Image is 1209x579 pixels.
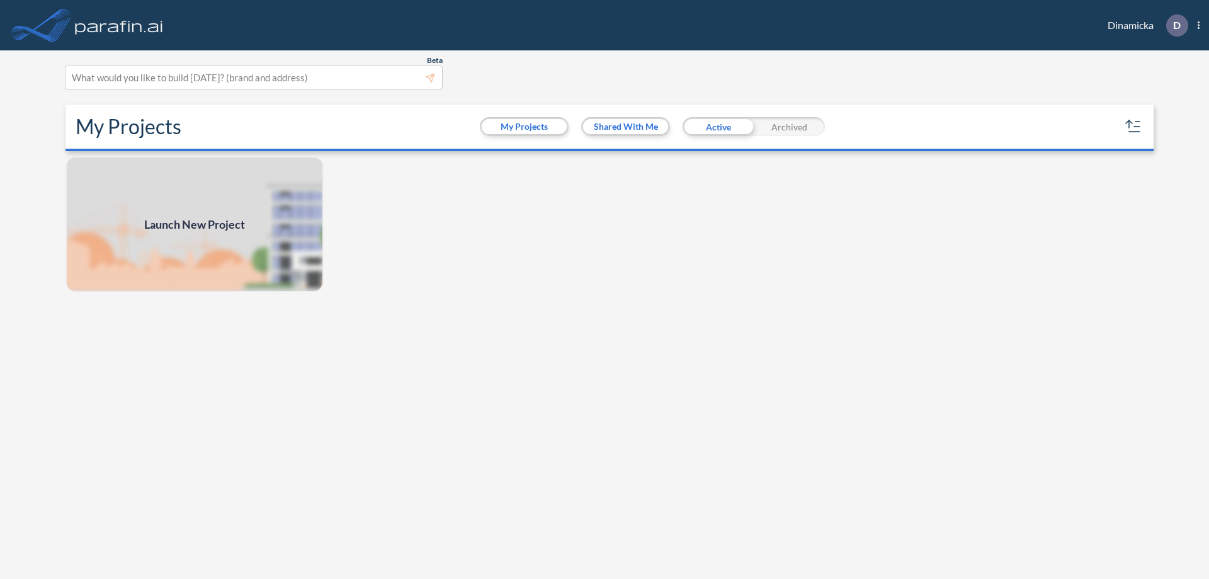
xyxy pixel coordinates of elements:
[72,13,166,38] img: logo
[144,216,245,233] span: Launch New Project
[683,117,754,136] div: Active
[1123,117,1144,137] button: sort
[76,115,181,139] h2: My Projects
[427,55,443,66] span: Beta
[65,156,324,292] a: Launch New Project
[65,156,324,292] img: add
[1173,20,1181,31] p: D
[1089,14,1200,37] div: Dinamicka
[583,119,668,134] button: Shared With Me
[754,117,825,136] div: Archived
[482,119,567,134] button: My Projects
